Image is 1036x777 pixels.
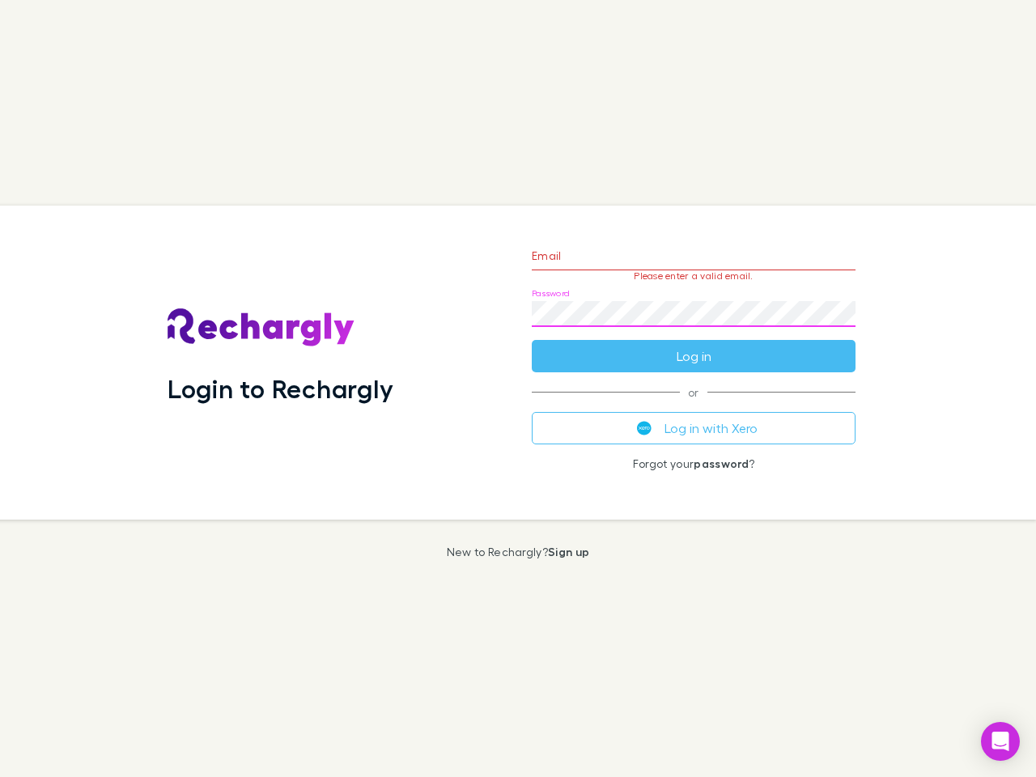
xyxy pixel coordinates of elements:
[548,545,589,558] a: Sign up
[168,373,393,404] h1: Login to Rechargly
[168,308,355,347] img: Rechargly's Logo
[694,456,749,470] a: password
[532,287,570,299] label: Password
[532,270,856,282] p: Please enter a valid email.
[532,340,856,372] button: Log in
[637,421,652,435] img: Xero's logo
[981,722,1020,761] div: Open Intercom Messenger
[532,457,856,470] p: Forgot your ?
[447,546,590,558] p: New to Rechargly?
[532,412,856,444] button: Log in with Xero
